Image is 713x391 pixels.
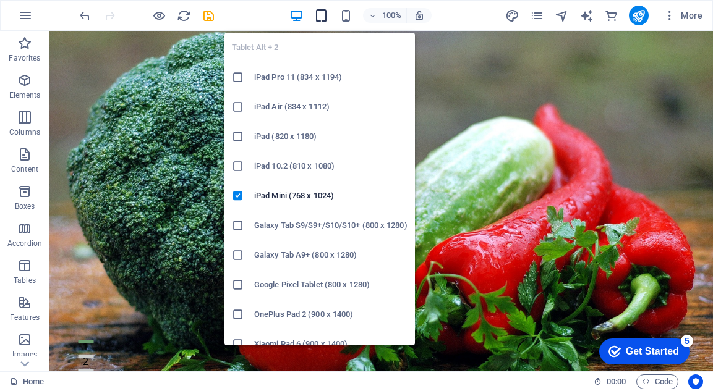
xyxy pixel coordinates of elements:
[254,248,408,263] h6: Galaxy Tab A9+ (800 x 1280)
[78,9,92,23] i: Undo: Delete elements (Ctrl+Z)
[9,127,40,137] p: Columns
[615,377,617,386] span: :
[688,374,703,389] button: Usercentrics
[530,8,545,23] button: pages
[36,14,90,25] div: Get Started
[28,324,44,327] button: 2
[254,188,408,203] h6: iPad Mini (768 x 1024)
[254,218,408,233] h6: Galaxy Tab S9/S9+/S10/S10+ (800 x 1280)
[28,309,44,312] button: 1
[254,70,408,85] h6: iPad Pro 11 (834 x 1194)
[254,129,408,144] h6: iPad (820 x 1180)
[254,277,408,292] h6: Google Pixel Tablet (800 x 1280)
[636,374,678,389] button: Code
[15,201,35,211] p: Boxes
[254,159,408,174] h6: iPad 10.2 (810 x 1080)
[382,8,401,23] h6: 100%
[254,99,408,114] h6: iPad Air (834 x 1112)
[414,10,425,21] i: On resize automatically adjust zoom level to fit chosen device.
[629,6,649,25] button: publish
[555,8,570,23] button: navigator
[10,374,44,389] a: Click to cancel selection. Double-click to open Pages
[10,6,100,32] div: Get Started 5 items remaining, 0% complete
[254,337,408,351] h6: Xiaomi Pad 6 (900 x 1400)
[594,374,626,389] h6: Session time
[363,8,407,23] button: 100%
[579,8,594,23] button: text_generator
[12,350,38,359] p: Images
[555,9,569,23] i: Navigator
[505,9,519,23] i: Design (Ctrl+Alt+Y)
[152,8,166,23] button: Click here to leave preview mode and continue editing
[14,275,36,285] p: Tables
[92,2,104,15] div: 5
[9,90,41,100] p: Elements
[9,53,40,63] p: Favorites
[77,8,92,23] button: undo
[254,307,408,322] h6: OnePlus Pad 2 (900 x 1400)
[10,313,40,322] p: Features
[7,238,42,248] p: Accordion
[177,9,191,23] i: Reload page
[28,338,44,342] button: 3
[664,9,702,22] span: More
[604,8,619,23] button: commerce
[607,374,626,389] span: 00 00
[201,8,216,23] button: save
[659,6,707,25] button: More
[505,8,520,23] button: design
[642,374,673,389] span: Code
[176,8,191,23] button: reload
[530,9,544,23] i: Pages (Ctrl+Alt+S)
[202,9,216,23] i: Save (Ctrl+S)
[579,9,594,23] i: AI Writer
[11,164,38,174] p: Content
[631,9,646,23] i: Publish
[604,9,618,23] i: Commerce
